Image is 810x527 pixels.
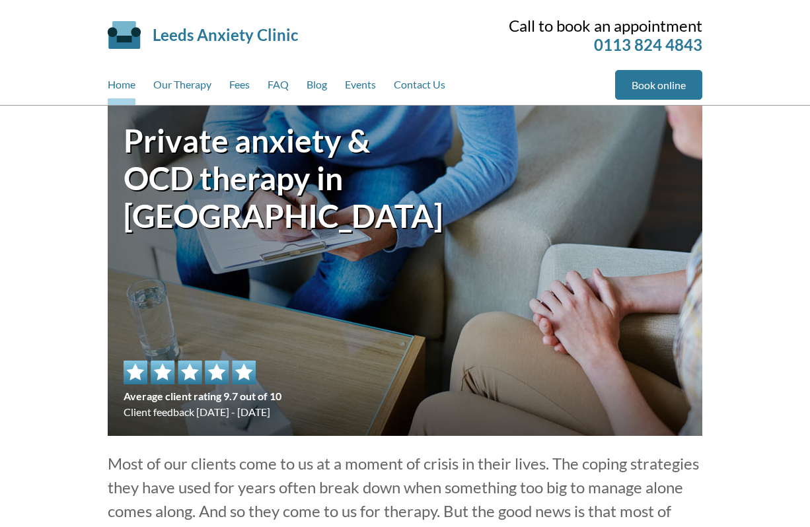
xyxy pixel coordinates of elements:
a: Fees [229,70,250,105]
a: Events [345,70,376,105]
a: Blog [307,70,327,105]
a: Home [108,70,135,105]
a: 0113 824 4843 [594,35,702,54]
a: Our Therapy [153,70,211,105]
img: 5 star rating [124,361,256,384]
h1: Private anxiety & OCD therapy in [GEOGRAPHIC_DATA] [124,122,405,234]
a: Contact Us [394,70,445,105]
a: Book online [615,70,702,100]
span: Average client rating 9.7 out of 10 [124,388,281,404]
a: Leeds Anxiety Clinic [153,25,298,44]
div: Client feedback [DATE] - [DATE] [124,361,281,420]
a: FAQ [268,70,289,105]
